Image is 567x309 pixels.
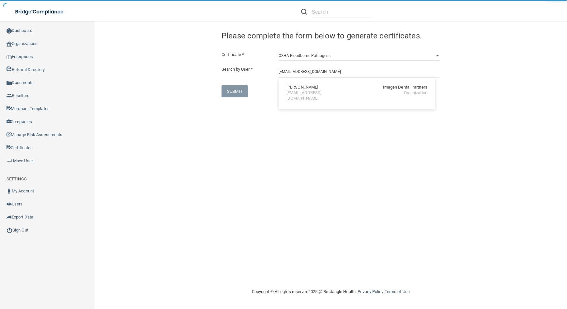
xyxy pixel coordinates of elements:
[7,80,12,86] img: icon-documents.8dae5593.png
[301,9,307,15] img: ic-search.3b580494.png
[10,5,70,19] img: bridge_compliance_login_screen.278c3ca4.svg
[7,227,12,233] img: ic_power_dark.7ecde6b1.png
[312,6,372,18] input: Search
[212,281,450,302] div: Copyright © All rights reserved 2025 @ Rectangle Health | |
[7,55,12,59] img: enterprise.0d942306.png
[222,85,248,97] button: SUBMIT
[217,51,274,59] label: Certificate *
[7,41,12,47] img: organization-icon.f8decf85.png
[217,65,274,73] label: Search by User *
[534,264,559,289] iframe: Drift Widget Chat Controller
[7,158,13,164] img: briefcase.64adab9b.png
[358,289,383,294] a: Privacy Policy
[7,93,12,98] img: ic_reseller.de258add.png
[7,215,12,220] img: icon-export.b9366987.png
[286,90,343,101] div: [EMAIL_ADDRESS][DOMAIN_NAME]
[7,175,27,183] label: SETTINGS
[383,85,427,90] div: Imagen Dental Partners
[7,28,12,34] img: ic_dashboard_dark.d01f4a41.png
[222,31,440,41] h4: Please complete the form below to generate certificates.
[385,289,410,294] a: Terms of Use
[7,189,12,194] img: ic_user_dark.df1a06c3.png
[7,202,12,207] img: icon-users.e205127d.png
[404,90,427,101] div: Organization
[279,65,440,77] input: Search by name or email
[286,85,318,90] div: [PERSON_NAME]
